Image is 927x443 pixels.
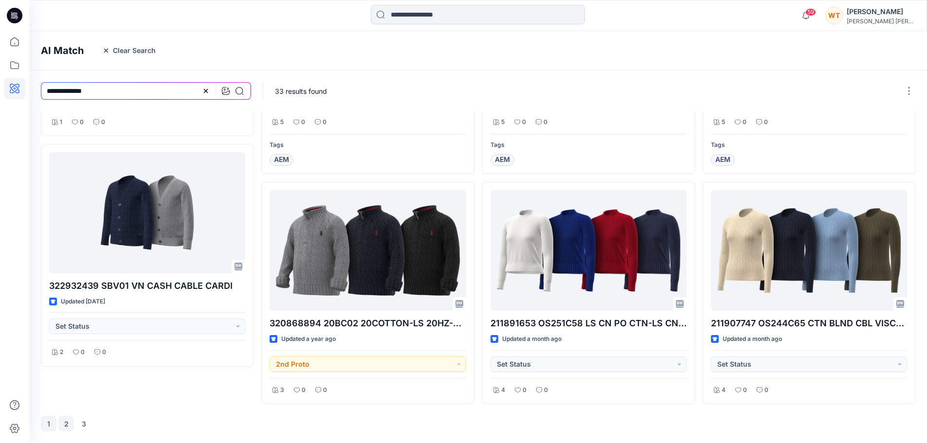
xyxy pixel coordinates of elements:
[847,18,915,25] div: [PERSON_NAME] [PERSON_NAME]
[49,279,245,293] p: 322932439 SBV01 VN CASH CABLE CARDI
[61,297,105,307] p: Updated [DATE]
[280,117,284,127] p: 5
[270,190,466,311] a: 320868894 20BC02 20COTTON-LS 20HZ-SWEATER-PULLOVER
[502,334,562,344] p: Updated a month ago
[58,416,74,431] button: 2
[301,117,305,127] p: 0
[275,86,327,96] p: 33 results found
[323,385,327,395] p: 0
[722,117,725,127] p: 5
[281,334,336,344] p: Updated a year ago
[491,140,687,150] p: Tags
[825,7,843,24] div: WT
[501,117,505,127] p: 5
[96,43,162,58] button: Clear Search
[764,385,768,395] p: 0
[847,6,915,18] div: [PERSON_NAME]
[323,117,327,127] p: 0
[711,317,907,330] p: 211907747 OS244C65 CTN BLND CBL VISCOSE CTTN BLEND
[743,385,747,395] p: 0
[270,140,466,150] p: Tags
[76,416,91,431] button: 3
[274,154,289,166] span: AEM
[544,117,547,127] p: 0
[302,385,306,395] p: 0
[41,45,84,56] h4: AI Match
[270,317,466,330] p: 320868894 20BC02 20COTTON-LS 20HZ-SWEATER-PULLOVER
[805,8,816,16] span: 59
[491,317,687,330] p: 211891653 OS251C58 LS CN PO CTN-LS CN PO-LONG SLEEVE-PULLOVER
[722,385,726,395] p: 4
[711,140,907,150] p: Tags
[102,347,106,357] p: 0
[49,152,245,273] a: 322932439 SBV01 VN CASH CABLE CARDI
[523,385,527,395] p: 0
[80,117,84,127] p: 0
[723,334,782,344] p: Updated a month ago
[544,385,548,395] p: 0
[711,190,907,311] a: 211907747 OS244C65 CTN BLND CBL VISCOSE CTTN BLEND
[491,190,687,311] a: 211891653 OS251C58 LS CN PO CTN-LS CN PO-LONG SLEEVE-PULLOVER
[60,117,62,127] p: 1
[743,117,746,127] p: 0
[280,385,284,395] p: 3
[501,385,505,395] p: 4
[522,117,526,127] p: 0
[60,347,63,357] p: 2
[41,416,56,431] button: 1
[495,154,510,166] span: AEM
[715,154,730,166] span: AEM
[764,117,768,127] p: 0
[81,347,85,357] p: 0
[101,117,105,127] p: 0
